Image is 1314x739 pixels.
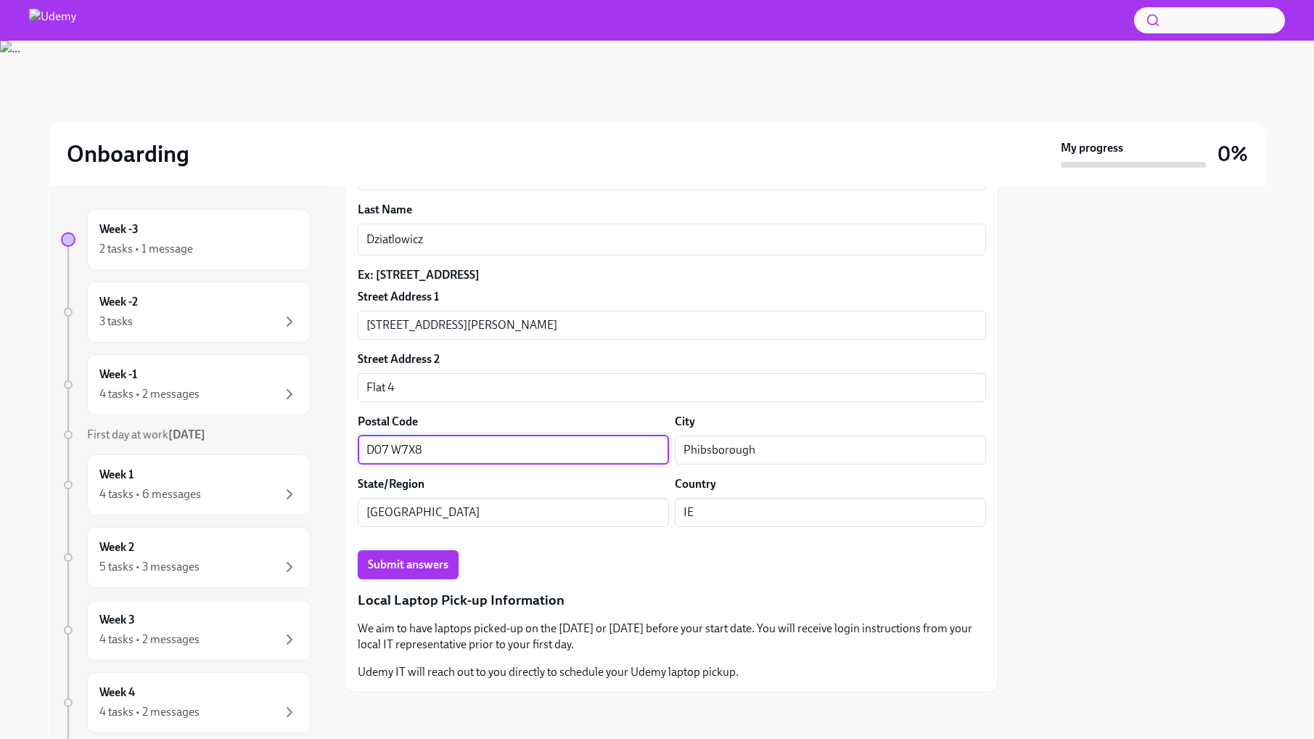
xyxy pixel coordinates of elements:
div: 2 tasks • 1 message [99,241,193,257]
label: Last Name [358,202,986,218]
a: Week 25 tasks • 3 messages [61,527,311,588]
p: Udemy IT will reach out to you directly to schedule your Udemy laptop pickup. [358,664,986,680]
strong: My progress [1061,140,1123,156]
div: 3 tasks [99,314,133,330]
label: Street Address 1 [358,289,439,305]
strong: [DATE] [168,428,205,441]
div: 5 tasks • 3 messages [99,559,200,575]
h6: Week 1 [99,467,134,483]
a: Week 14 tasks • 6 messages [61,454,311,515]
p: We aim to have laptops picked-up on the [DATE] or [DATE] before your start date. You will receive... [358,621,986,653]
a: Week -14 tasks • 2 messages [61,354,311,415]
label: Ex: [STREET_ADDRESS] [358,267,986,283]
img: Udemy [29,9,76,32]
label: State/Region [358,476,424,492]
h2: Onboarding [67,139,189,168]
div: 4 tasks • 2 messages [99,632,200,648]
textarea: Dziatlowicz [366,231,977,248]
label: Street Address 2 [358,351,440,367]
h6: Week -2 [99,294,138,310]
h6: Week 4 [99,685,135,701]
span: Submit answers [368,558,448,572]
p: Local Laptop Pick-up Information [358,591,986,610]
div: 4 tasks • 2 messages [99,386,200,402]
a: Week -23 tasks [61,282,311,343]
h6: Week -1 [99,367,137,383]
div: 4 tasks • 2 messages [99,704,200,720]
h6: Week 2 [99,539,134,555]
label: Postal Code [358,414,418,430]
a: Week 34 tasks • 2 messages [61,600,311,661]
h6: Week -3 [99,221,139,237]
a: Week 44 tasks • 2 messages [61,672,311,733]
div: 4 tasks • 6 messages [99,486,201,502]
a: Week -32 tasks • 1 message [61,209,311,270]
label: Country [675,476,716,492]
h6: Week 3 [99,612,135,628]
button: Submit answers [358,550,459,579]
label: City [675,414,695,430]
a: First day at work[DATE] [61,427,311,443]
span: First day at work [87,428,205,441]
h3: 0% [1217,141,1248,167]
